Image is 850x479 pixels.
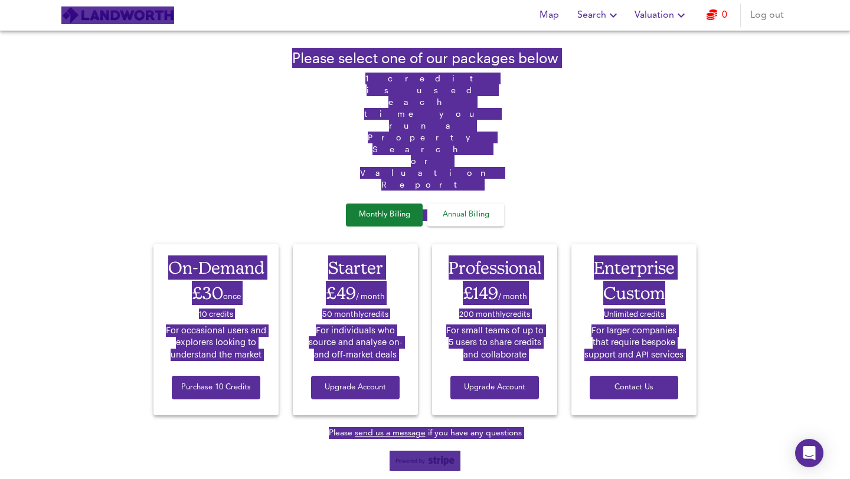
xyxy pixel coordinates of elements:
span: / month [498,291,527,300]
button: Upgrade Account [450,376,539,400]
div: For occasional users and explorers looking to understand the market [165,324,267,361]
div: Please if you have any questions [329,427,522,439]
div: Enterprise [583,255,685,280]
div: 200 monthly credit s [443,306,546,324]
div: 10 credit s [165,306,267,324]
span: Contact Us [599,381,669,395]
span: Log out [750,7,784,24]
div: £30 [165,280,267,306]
button: Log out [746,4,789,27]
button: Map [530,4,568,27]
div: £149 [443,280,546,306]
a: send us a message [355,429,426,437]
button: Contact Us [590,376,678,400]
button: Upgrade Account [311,376,400,400]
button: Purchase 10 Credits [172,376,260,400]
div: Professional [443,255,546,280]
div: Starter [304,255,407,280]
span: Upgrade Account [321,381,390,395]
div: For individuals who source and analyse on- and off-market deals [304,324,407,361]
div: Custom [583,280,685,306]
span: Map [535,7,563,24]
div: 50 monthly credit s [304,306,407,324]
button: Search [573,4,625,27]
div: Unlimited credit s [583,306,685,324]
button: Annual Billing [427,204,504,227]
a: 0 [707,7,727,24]
div: Please select one of our packages below [292,48,558,68]
div: Open Intercom Messenger [795,439,823,467]
span: / month [356,291,385,300]
div: On-Demand [165,255,267,280]
img: stripe-logo [390,451,460,471]
button: 0 [698,4,735,27]
div: For larger companies that require bespoke support and API services [583,324,685,361]
button: Valuation [630,4,693,27]
span: Upgrade Account [460,381,529,395]
span: Search [577,7,620,24]
img: logo [61,6,174,24]
span: 1 credit is used each time you run a Property Search or Valuation Report [354,68,496,191]
div: £49 [304,280,407,306]
span: Annual Billing [436,208,495,222]
div: For small teams of up to 5 users to share credits and collaborate [443,324,546,361]
span: Valuation [635,7,688,24]
span: once [223,291,241,300]
span: Purchase 10 Credits [181,381,251,395]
